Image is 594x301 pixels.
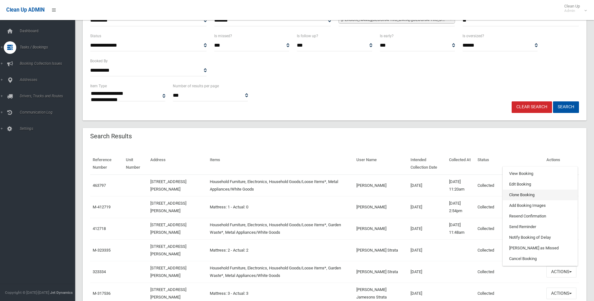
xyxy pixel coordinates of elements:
[207,261,354,283] td: Household Furniture, Electronics, Household Goods/Loose Items*, Garden Waste*, Metal Appliances/W...
[150,266,186,278] a: [STREET_ADDRESS][PERSON_NAME]
[462,33,484,39] label: Is oversized?
[90,33,101,39] label: Status
[447,175,475,196] td: [DATE] 11:20am
[475,196,544,218] td: Collected
[503,179,577,190] a: Edit Booking
[5,290,49,295] span: Copyright © [DATE]-[DATE]
[50,290,73,295] strong: Jet Dynamics
[503,232,577,243] a: Notify Booking of Delay
[90,83,107,89] label: Item Type
[150,179,186,191] a: [STREET_ADDRESS][PERSON_NAME]
[544,153,579,175] th: Actions
[354,153,408,175] th: User Name
[150,244,186,256] a: [STREET_ADDRESS][PERSON_NAME]
[475,218,544,239] td: Collected
[93,291,111,296] a: M-317536
[18,45,80,49] span: Tasks / Bookings
[93,226,106,231] a: 412718
[354,196,408,218] td: [PERSON_NAME]
[18,78,80,82] span: Addresses
[503,222,577,232] a: Send Reminder
[173,83,219,89] label: Number of results per page
[408,239,446,261] td: [DATE]
[18,110,80,115] span: Communication Log
[564,8,580,13] small: Admin
[408,261,446,283] td: [DATE]
[447,196,475,218] td: [DATE] 2:54pm
[150,201,186,213] a: [STREET_ADDRESS][PERSON_NAME]
[150,287,186,299] a: [STREET_ADDRESS][PERSON_NAME]
[503,168,577,179] a: View Booking
[207,218,354,239] td: Household Furniture, Electronics, Household Goods/Loose Items*, Garden Waste*, Metal Appliances/W...
[475,239,544,261] td: Collected
[93,248,111,253] a: M-323335
[90,58,108,64] label: Booked By
[408,218,446,239] td: [DATE]
[207,175,354,196] td: Household Furniture, Electronics, Household Goods/Loose Items*, Metal Appliances/White Goods
[207,153,354,175] th: Items
[93,183,106,188] a: 463797
[18,61,80,66] span: Booking Collection Issues
[475,175,544,196] td: Collected
[18,94,80,98] span: Drivers, Trucks and Routes
[123,153,148,175] th: Unit Number
[207,239,354,261] td: Mattress: 2 - Actual: 2
[93,205,111,209] a: M-412719
[408,196,446,218] td: [DATE]
[503,190,577,200] a: Clone Booking
[408,153,446,175] th: Intended Collection Date
[93,269,106,274] a: 323334
[354,175,408,196] td: [PERSON_NAME]
[447,153,475,175] th: Collected At
[503,200,577,211] a: Add Booking Images
[354,218,408,239] td: [PERSON_NAME]
[148,153,207,175] th: Address
[503,243,577,253] a: [PERSON_NAME] as Missed
[354,261,408,283] td: [PERSON_NAME] Strata
[546,266,576,278] button: Actions
[475,153,544,175] th: Status
[207,196,354,218] td: Mattress: 1 - Actual: 0
[561,4,586,13] span: Clean Up
[6,7,44,13] span: Clean Up ADMIN
[214,33,232,39] label: Is missed?
[150,222,186,235] a: [STREET_ADDRESS][PERSON_NAME]
[18,29,80,33] span: Dashboard
[18,126,80,131] span: Settings
[546,288,576,299] button: Actions
[297,33,318,39] label: Is follow up?
[475,261,544,283] td: Collected
[90,153,123,175] th: Reference Number
[447,218,475,239] td: [DATE] 11:48am
[83,130,139,142] header: Search Results
[380,33,394,39] label: Is early?
[354,239,408,261] td: [PERSON_NAME] Strata
[503,211,577,222] a: Resend Confirmation
[553,101,579,113] button: Search
[512,101,552,113] a: Clear Search
[408,175,446,196] td: [DATE]
[503,253,577,264] a: Cancel Booking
